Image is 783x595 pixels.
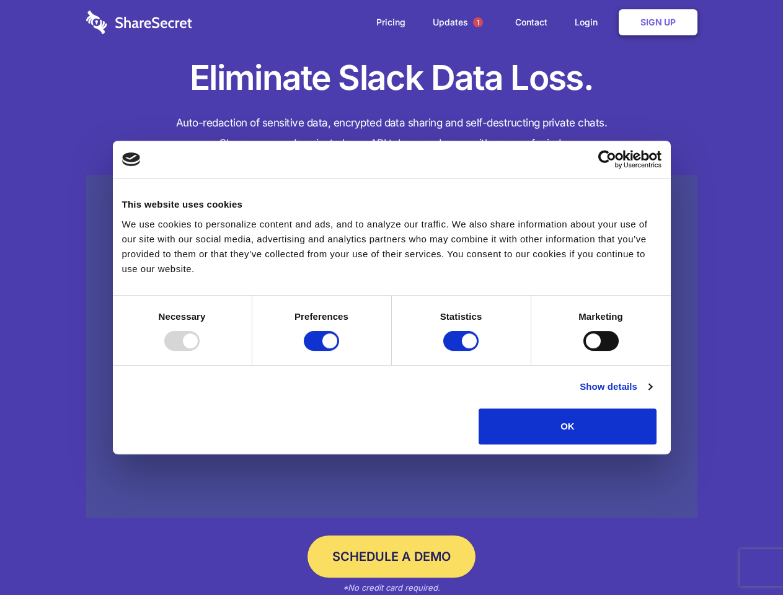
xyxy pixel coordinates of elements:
a: Schedule a Demo [307,535,476,578]
strong: Statistics [440,311,482,322]
em: *No credit card required. [343,583,440,593]
strong: Necessary [159,311,206,322]
a: Wistia video thumbnail [86,175,697,519]
a: Pricing [364,3,418,42]
strong: Marketing [578,311,623,322]
a: Sign Up [619,9,697,35]
button: OK [479,408,657,444]
h1: Eliminate Slack Data Loss. [86,56,697,100]
a: Usercentrics Cookiebot - opens in a new window [553,150,661,169]
a: Contact [503,3,560,42]
img: logo [122,152,141,166]
strong: Preferences [294,311,348,322]
span: 1 [473,17,483,27]
div: We use cookies to personalize content and ads, and to analyze our traffic. We also share informat... [122,217,661,276]
a: Login [562,3,616,42]
div: This website uses cookies [122,197,661,212]
img: logo-wordmark-white-trans-d4663122ce5f474addd5e946df7df03e33cb6a1c49d2221995e7729f52c070b2.svg [86,11,192,34]
h4: Auto-redaction of sensitive data, encrypted data sharing and self-destructing private chats. Shar... [86,113,697,154]
a: Show details [580,379,652,394]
